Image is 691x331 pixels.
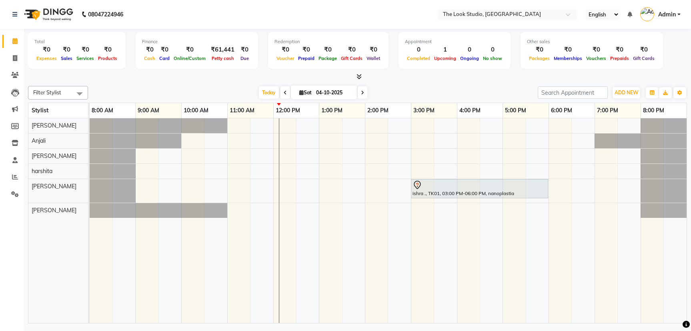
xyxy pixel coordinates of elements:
span: Package [316,56,339,61]
span: Filter Stylist [33,89,61,96]
a: 3:00 PM [411,105,437,116]
div: Redemption [274,38,382,45]
div: ₹0 [316,45,339,54]
span: Today [259,86,279,99]
span: Gift Cards [339,56,365,61]
span: Expenses [34,56,59,61]
span: Stylist [32,107,48,114]
div: ₹0 [157,45,172,54]
div: Total [34,38,119,45]
div: ₹0 [238,45,252,54]
a: 5:00 PM [503,105,528,116]
span: Wallet [365,56,382,61]
div: 0 [405,45,432,54]
div: 1 [432,45,458,54]
div: ₹0 [552,45,584,54]
span: Products [96,56,119,61]
div: 0 [481,45,504,54]
div: Appointment [405,38,504,45]
div: ₹0 [74,45,96,54]
span: Packages [527,56,552,61]
span: Sales [59,56,74,61]
a: 8:00 PM [641,105,666,116]
input: Search Appointment [538,86,608,99]
span: Upcoming [432,56,458,61]
span: Due [238,56,251,61]
input: 2025-10-04 [314,87,354,99]
span: [PERSON_NAME] [32,207,76,214]
a: 12:00 PM [274,105,302,116]
div: ₹61,441 [208,45,238,54]
div: ₹0 [274,45,296,54]
span: Prepaids [608,56,631,61]
b: 08047224946 [88,3,123,26]
a: 8:00 AM [90,105,115,116]
span: Petty cash [210,56,236,61]
div: ₹0 [365,45,382,54]
a: 7:00 PM [595,105,620,116]
span: Completed [405,56,432,61]
a: 11:00 AM [228,105,256,116]
span: Ongoing [458,56,481,61]
a: 9:00 AM [136,105,161,116]
a: 1:00 PM [319,105,344,116]
a: 4:00 PM [457,105,483,116]
span: [PERSON_NAME] [32,122,76,129]
span: Anjali [32,137,46,144]
div: ₹0 [339,45,365,54]
div: ₹0 [527,45,552,54]
span: harshita [32,167,52,175]
img: logo [20,3,75,26]
span: Cash [142,56,157,61]
a: 2:00 PM [365,105,391,116]
span: Vouchers [584,56,608,61]
img: Admin [640,7,654,21]
div: ₹0 [142,45,157,54]
span: Prepaid [296,56,316,61]
div: 0 [458,45,481,54]
div: ₹0 [608,45,631,54]
div: ₹0 [96,45,119,54]
span: ADD NEW [615,90,638,96]
span: Services [74,56,96,61]
span: No show [481,56,504,61]
span: Sat [297,90,314,96]
div: Other sales [527,38,657,45]
span: Voucher [274,56,296,61]
span: Online/Custom [172,56,208,61]
a: 10:00 AM [182,105,210,116]
div: ₹0 [296,45,316,54]
a: 6:00 PM [549,105,574,116]
span: Admin [658,10,676,19]
span: [PERSON_NAME] [32,183,76,190]
div: ₹0 [172,45,208,54]
span: Gift Cards [631,56,657,61]
div: ₹0 [584,45,608,54]
div: ₹0 [34,45,59,54]
span: Card [157,56,172,61]
div: ₹0 [631,45,657,54]
span: Memberships [552,56,584,61]
div: ₹0 [59,45,74,54]
div: Finance [142,38,252,45]
span: [PERSON_NAME] [32,152,76,160]
button: ADD NEW [613,87,640,98]
div: ishra ., TK01, 03:00 PM-06:00 PM, nanoplastia [412,180,547,197]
